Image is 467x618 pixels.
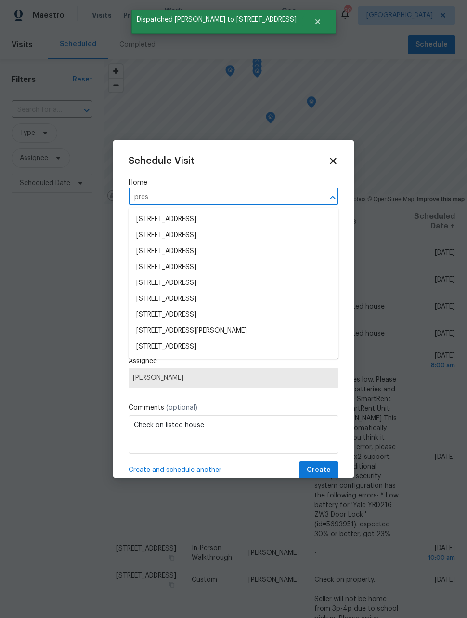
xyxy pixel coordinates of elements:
li: [STREET_ADDRESS] [129,275,338,291]
li: [STREET_ADDRESS] [129,307,338,323]
span: [PERSON_NAME] [133,374,334,382]
span: Schedule Visit [129,156,195,166]
span: Create [307,464,331,476]
li: [STREET_ADDRESS][PERSON_NAME] [129,323,338,339]
button: Create [299,461,338,479]
li: [STREET_ADDRESS] [129,228,338,243]
span: (optional) [166,404,197,411]
label: Assignee [129,356,338,366]
input: Enter in an address [129,190,311,205]
span: Dispatched [PERSON_NAME] to [STREET_ADDRESS] [131,10,302,30]
span: Create and schedule another [129,465,221,475]
span: Close [328,156,338,166]
li: [STREET_ADDRESS] [129,212,338,228]
li: [STREET_ADDRESS] [129,339,338,355]
button: Close [326,191,339,204]
li: [STREET_ADDRESS] [129,291,338,307]
button: Close [302,12,334,31]
li: [STREET_ADDRESS] [129,243,338,259]
label: Comments [129,403,338,413]
label: Home [129,178,338,188]
textarea: Check on listed house [129,415,338,454]
li: [STREET_ADDRESS] [129,259,338,275]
